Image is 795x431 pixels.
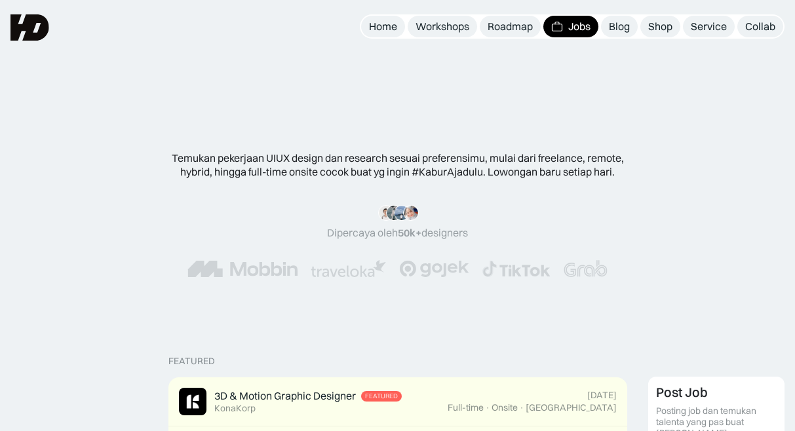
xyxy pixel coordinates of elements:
[369,20,397,33] div: Home
[526,402,617,413] div: [GEOGRAPHIC_DATA]
[416,20,469,33] div: Workshops
[214,403,256,414] div: KonaKorp
[640,16,680,37] a: Shop
[568,20,591,33] div: Jobs
[365,392,398,400] div: Featured
[408,16,477,37] a: Workshops
[168,377,627,426] a: Job Image3D & Motion Graphic DesignerFeaturedKonaKorp[DATE]Full-time·Onsite·[GEOGRAPHIC_DATA]
[745,20,775,33] div: Collab
[214,389,356,403] div: 3D & Motion Graphic Designer
[656,384,708,400] div: Post Job
[480,16,541,37] a: Roadmap
[162,151,634,179] div: Temukan pekerjaan UIUX design dan research sesuai preferensimu, mulai dari freelance, remote, hyb...
[398,226,421,239] span: 50k+
[168,356,215,367] div: Featured
[519,402,524,413] div: ·
[601,16,638,37] a: Blog
[609,20,630,33] div: Blog
[683,16,735,37] a: Service
[492,402,518,413] div: Onsite
[587,390,617,401] div: [DATE]
[327,226,468,240] div: Dipercaya oleh designers
[691,20,727,33] div: Service
[543,16,598,37] a: Jobs
[648,20,672,33] div: Shop
[448,402,484,413] div: Full-time
[737,16,783,37] a: Collab
[179,388,206,415] img: Job Image
[361,16,405,37] a: Home
[488,20,533,33] div: Roadmap
[485,402,490,413] div: ·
